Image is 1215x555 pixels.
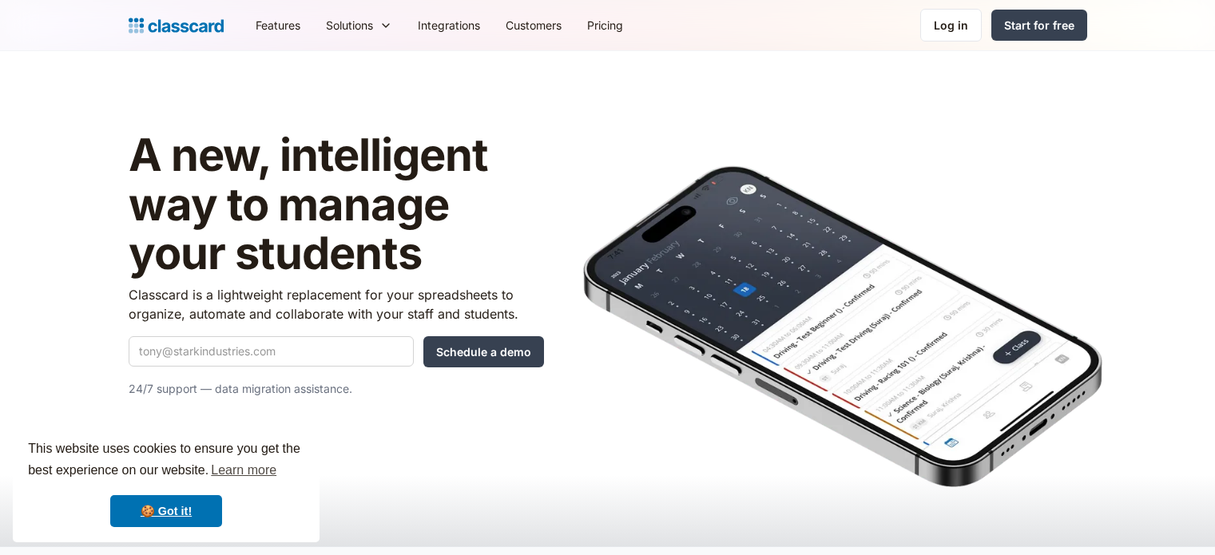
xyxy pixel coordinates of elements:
a: Customers [493,7,574,43]
a: Integrations [405,7,493,43]
a: Start for free [991,10,1087,41]
input: Schedule a demo [423,336,544,367]
form: Quick Demo Form [129,336,544,367]
a: Features [243,7,313,43]
input: tony@starkindustries.com [129,336,414,367]
a: Log in [920,9,982,42]
div: Solutions [313,7,405,43]
a: Logo [129,14,224,37]
a: learn more about cookies [208,458,279,482]
a: Pricing [574,7,636,43]
p: Classcard is a lightweight replacement for your spreadsheets to organize, automate and collaborat... [129,285,544,323]
div: Solutions [326,17,373,34]
h1: A new, intelligent way to manage your students [129,131,544,279]
div: Log in [934,17,968,34]
div: Start for free [1004,17,1074,34]
div: cookieconsent [13,424,320,542]
a: dismiss cookie message [110,495,222,527]
span: This website uses cookies to ensure you get the best experience on our website. [28,439,304,482]
p: 24/7 support — data migration assistance. [129,379,544,398]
